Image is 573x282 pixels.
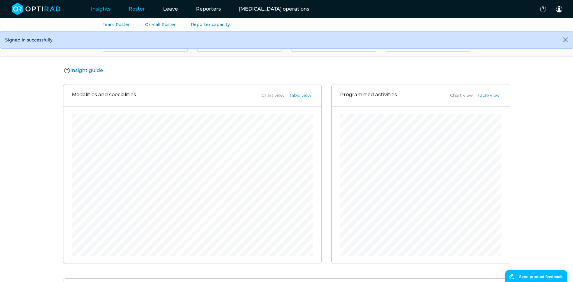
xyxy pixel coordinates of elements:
a: Team Roster [103,22,130,27]
button: Chart view [260,92,286,99]
button: Close [558,31,573,48]
a: Reporter capacity [191,22,230,27]
h3: Modalities and specialities [72,92,136,99]
img: brand-opti-rad-logos-blue-and-white-d2f68631ba2948856bd03f2d395fb146ddc8fb01b4b6e9315ea85fa773367... [12,3,61,15]
button: Table view [287,92,313,99]
button: Insight guide [63,67,105,74]
button: Chart view [448,92,475,99]
img: Help Icon [64,67,70,74]
a: On-call Roster [145,22,176,27]
button: Table view [476,92,501,99]
h3: Programmed activities [340,92,397,99]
